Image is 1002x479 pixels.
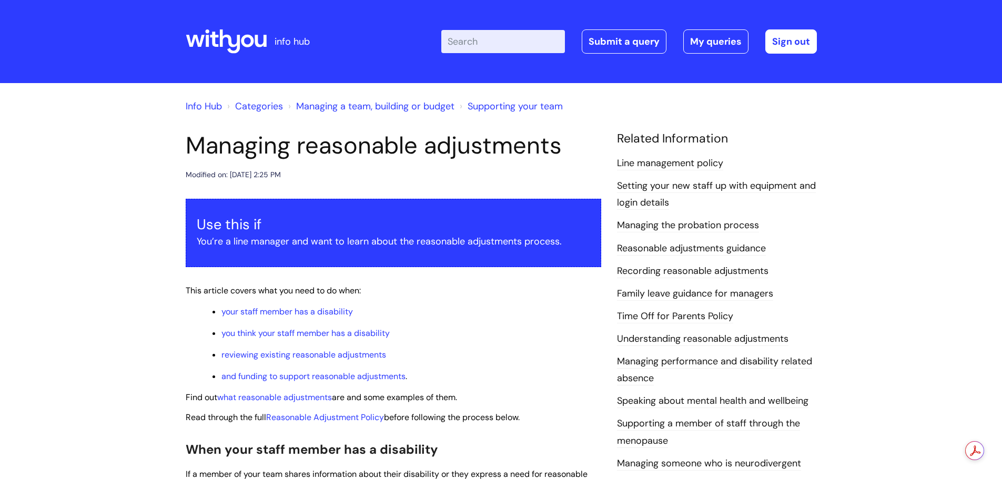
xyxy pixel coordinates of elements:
span: When your staff member has a disability [186,441,438,457]
input: Search [441,30,565,53]
a: Info Hub [186,100,222,113]
span: . [221,371,407,382]
li: Solution home [225,98,283,115]
span: This article covers what you need to do when: [186,285,361,296]
div: Modified on: [DATE] 2:25 PM [186,168,281,181]
a: Family leave guidance for managers [617,287,773,301]
a: Understanding reasonable adjustments [617,332,788,346]
a: Sign out [765,29,817,54]
p: info hub [275,33,310,50]
a: what reasonable adjustments [217,392,332,403]
a: Supporting a member of staff through the menopause [617,417,800,447]
a: My queries [683,29,748,54]
a: Managing someone who is neurodivergent [617,457,801,471]
a: Managing the probation process [617,219,759,232]
li: Managing a team, building or budget [286,98,454,115]
a: Speaking about mental health and wellbeing [617,394,808,408]
a: Time Off for Parents Policy [617,310,733,323]
a: reviewing existing reasonable adjustments [221,349,386,360]
a: Supporting your team [468,100,563,113]
a: your staff member has a disability [221,306,353,317]
p: You’re a line manager and want to learn about the reasonable adjustments process. [197,233,590,250]
a: and funding to support reasonable adjustments [221,371,406,382]
span: Find out are and some examples of them. [186,392,457,403]
a: Recording reasonable adjustments [617,264,768,278]
h1: Managing reasonable adjustments [186,131,601,160]
a: you think your staff member has a disability [221,328,390,339]
li: Supporting your team [457,98,563,115]
a: Managing performance and disability related absence [617,355,812,385]
a: Categories [235,100,283,113]
div: | - [441,29,817,54]
a: Reasonable adjustments guidance [617,242,766,256]
a: Line management policy [617,157,723,170]
a: Setting your new staff up with equipment and login details [617,179,816,210]
h4: Related Information [617,131,817,146]
h3: Use this if [197,216,590,233]
a: Reasonable Adjustment Policy [266,412,384,423]
a: Submit a query [582,29,666,54]
a: Managing a team, building or budget [296,100,454,113]
span: Read through the full before following the process below. [186,412,520,423]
